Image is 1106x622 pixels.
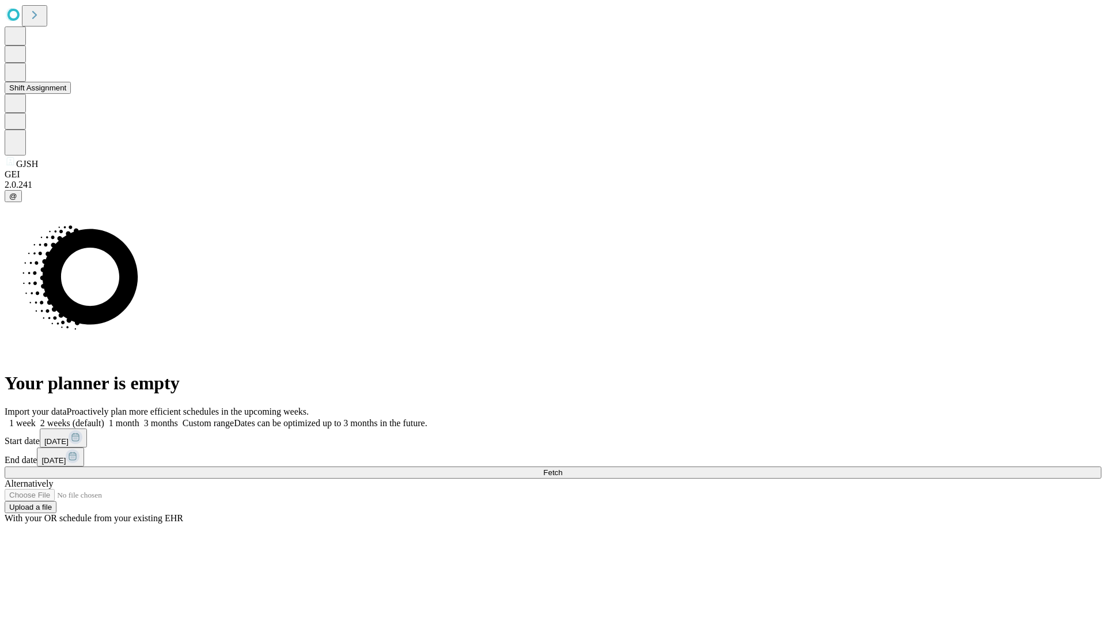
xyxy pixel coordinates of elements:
[144,418,178,428] span: 3 months
[234,418,427,428] span: Dates can be optimized up to 3 months in the future.
[16,159,38,169] span: GJSH
[40,428,87,447] button: [DATE]
[5,373,1101,394] h1: Your planner is empty
[5,479,53,488] span: Alternatively
[5,407,67,416] span: Import your data
[5,466,1101,479] button: Fetch
[5,169,1101,180] div: GEI
[9,192,17,200] span: @
[5,82,71,94] button: Shift Assignment
[543,468,562,477] span: Fetch
[5,447,1101,466] div: End date
[5,190,22,202] button: @
[44,437,69,446] span: [DATE]
[41,456,66,465] span: [DATE]
[109,418,139,428] span: 1 month
[5,513,183,523] span: With your OR schedule from your existing EHR
[5,180,1101,190] div: 2.0.241
[67,407,309,416] span: Proactively plan more efficient schedules in the upcoming weeks.
[37,447,84,466] button: [DATE]
[183,418,234,428] span: Custom range
[5,501,56,513] button: Upload a file
[5,428,1101,447] div: Start date
[9,418,36,428] span: 1 week
[40,418,104,428] span: 2 weeks (default)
